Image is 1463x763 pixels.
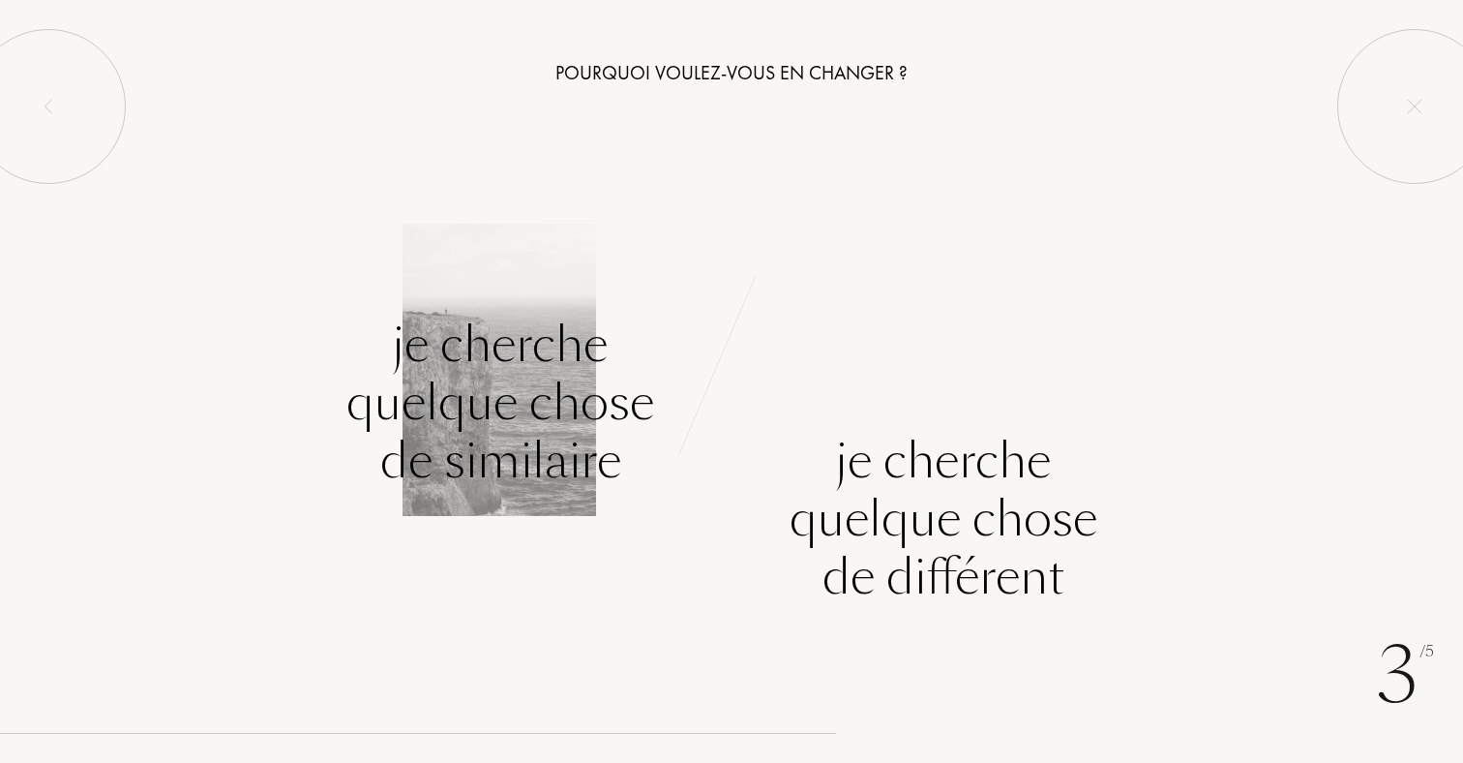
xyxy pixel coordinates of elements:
div: 3 [1377,618,1434,734]
img: left_onboard.svg [41,99,56,114]
div: Je cherche quelque chose de différent [790,432,1097,606]
img: quit_onboard.svg [1407,99,1422,114]
div: Je cherche quelque chose de similaire [346,316,654,490]
span: /5 [1419,641,1434,663]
